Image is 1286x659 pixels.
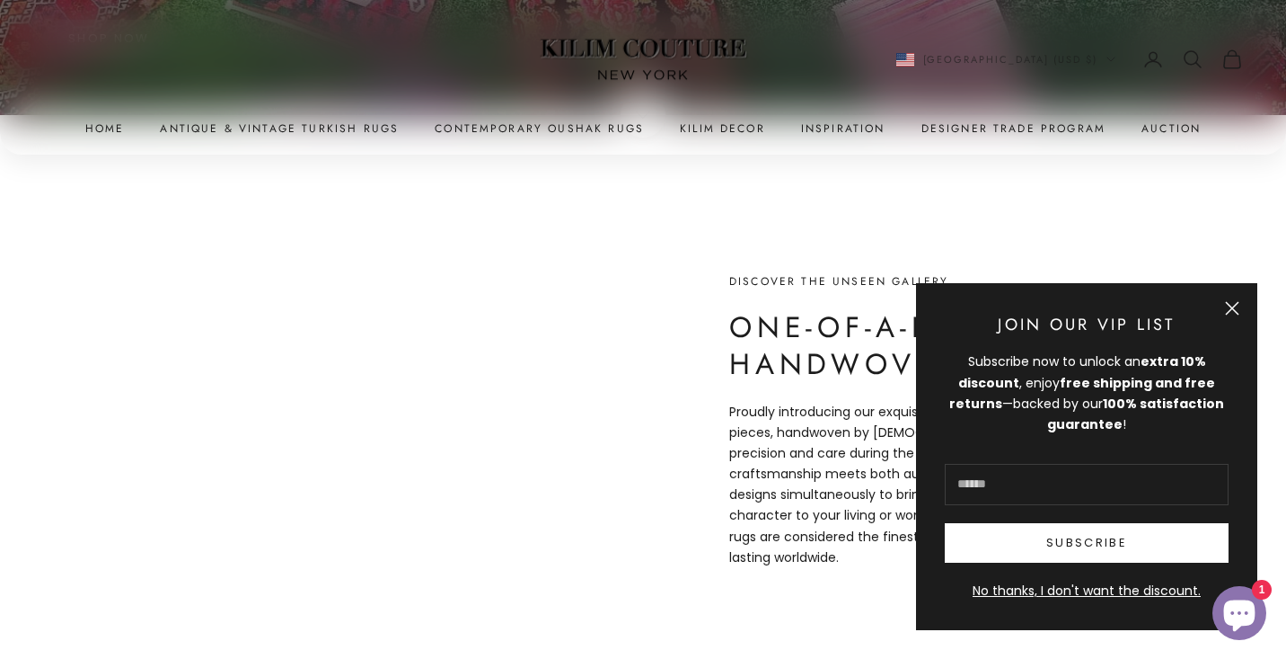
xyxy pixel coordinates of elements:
[729,402,1115,568] p: Proudly introducing our exquisite selection of ancient art pieces, handwoven by [DEMOGRAPHIC_DATA...
[531,17,755,102] img: Logo of Kilim Couture New York
[1141,120,1201,138] a: Auction
[958,352,1206,391] strong: extra 10% discount
[801,120,885,138] a: Inspiration
[945,581,1229,601] button: No thanks, I don't want the discount.
[945,312,1229,338] p: Join Our VIP List
[896,53,914,67] img: United States
[85,120,125,138] a: Home
[729,272,1115,290] p: Discover the Unseen Gallery
[916,283,1257,630] newsletter-popup: Newsletter popup
[1207,586,1272,645] inbox-online-store-chat: Shopify online store chat
[896,51,1116,67] button: Change country or currency
[435,120,644,138] a: Contemporary Oushak Rugs
[945,352,1229,434] div: Subscribe now to unlock an , enjoy —backed by our !
[1047,395,1224,433] strong: 100% satisfaction guarantee
[43,120,1243,138] nav: Primary navigation
[923,51,1098,67] span: [GEOGRAPHIC_DATA] (USD $)
[680,120,765,138] summary: Kilim Decor
[921,120,1106,138] a: Designer Trade Program
[949,374,1215,413] strong: free shipping and free returns
[729,309,1115,384] p: One-of-a-Kind Handwoven Kilims
[160,120,399,138] a: Antique & Vintage Turkish Rugs
[896,49,1244,70] nav: Secondary navigation
[945,523,1229,563] button: Subscribe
